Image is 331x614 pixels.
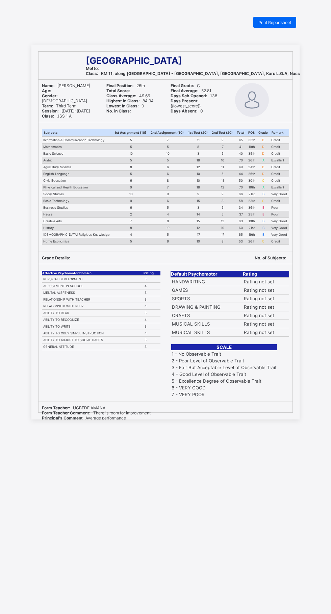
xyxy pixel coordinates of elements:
b: Days Absent: [171,108,198,113]
b: Total Score: [106,88,130,93]
th: POS [247,129,257,136]
td: A [257,157,270,164]
td: [DEMOGRAPHIC_DATA] Religious Knowledge [42,231,113,238]
td: 5 [113,157,149,164]
b: Session: [42,108,59,113]
th: 2nd Assignment (10) [149,129,186,136]
td: C [257,177,270,184]
td: Poor [270,211,289,218]
td: 5 [210,171,235,177]
td: Social Studies [42,191,113,198]
td: Credit [270,136,289,144]
td: 10 [210,225,235,231]
td: Credit [270,150,289,157]
td: ADJUSTMENT IN SCHOOL [42,283,143,289]
td: 5 [210,150,235,157]
td: 15 [186,218,210,225]
b: Final Position: [106,83,134,88]
td: 5 [113,171,149,177]
b: Motto: [86,66,99,71]
td: Excellent [270,184,289,191]
span: JSS 1 A [42,113,72,119]
span: [DEMOGRAPHIC_DATA] [42,93,87,103]
b: Form Teacher Comment: [42,410,91,415]
b: Form Teacher: [42,405,70,410]
span: Print Reportsheet [258,20,291,25]
td: 3 [143,296,160,303]
td: 11 [210,164,235,171]
span: C [171,83,200,88]
b: No. in Class: [106,108,131,113]
b: Principal's Comment [42,415,83,420]
td: B [257,218,270,225]
td: 19th [247,218,257,225]
td: 4 [143,316,160,323]
td: Arabic [42,157,113,164]
span: 0 [106,103,144,108]
td: 3 [143,337,160,343]
td: 34 [235,204,247,211]
td: 9 [210,191,235,198]
td: 21st [247,225,257,231]
td: D [257,144,270,150]
td: 53 [235,238,247,245]
td: English Language [42,171,113,177]
td: 5 [149,157,186,164]
td: 5 [113,144,149,150]
td: 21st [247,191,257,198]
td: 49 [235,164,247,171]
td: 40 [235,150,247,157]
td: 8 [210,198,235,204]
td: 5 [113,136,149,144]
td: 1 - No Observable Trait [171,351,277,357]
td: 7 - VERY POOR [171,391,277,398]
td: Hausa [42,211,113,218]
td: B [257,225,270,231]
td: 30th [247,177,257,184]
td: ABILITY TO ADJUST TO SOCIAL HABITS [42,337,143,343]
td: 7 [210,144,235,150]
b: Lowest In Class: [106,103,139,108]
td: D [257,171,270,177]
td: SPORTS [171,295,243,303]
td: 12 [186,164,210,171]
td: 6 [149,164,186,171]
td: 3 [186,150,210,157]
td: 10 [149,150,186,157]
b: Grade Details: [42,255,70,260]
td: 25th [247,211,257,218]
td: Rating not set [243,295,289,303]
th: Default Psychomotor [171,271,243,277]
td: 8 [113,225,149,231]
td: Rating not set [243,320,289,328]
td: 10 [113,191,149,198]
td: 10 [210,157,235,164]
td: 7 [113,218,149,225]
b: Term: [42,103,53,108]
td: ABILITY TO WRITE [42,323,143,330]
td: 6 [149,238,186,245]
td: 10 [149,225,186,231]
td: PHYSICAL DEVELOPMENT [42,276,143,283]
td: Credit [270,164,289,171]
td: E [257,204,270,211]
td: D [257,150,270,157]
td: 70 [235,157,247,164]
td: 3 [143,323,160,330]
td: 14 [186,211,210,218]
span: Average performance [42,415,126,420]
span: KM 11, along [GEOGRAPHIC_DATA] - [GEOGRAPHIC_DATA], [GEOGRAPHIC_DATA], Karu L.G.A, Nassarawa State., [86,71,327,76]
b: Age: [42,88,51,93]
span: 26th [106,83,145,88]
td: Agricultural Science [42,164,113,171]
td: 4 - Good Level of Observable Trait [171,371,277,377]
td: 7 [149,184,186,191]
span: [GEOGRAPHIC_DATA] [86,55,182,66]
td: 26th [247,238,257,245]
td: 50 [235,177,247,184]
td: 70 [235,184,247,191]
td: 15 [186,198,210,204]
td: Basic Technology [42,198,113,204]
td: 3 [143,343,160,350]
b: Class Average: [106,93,136,98]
